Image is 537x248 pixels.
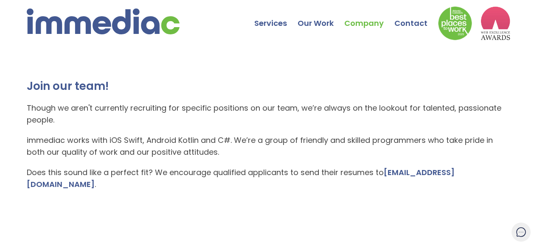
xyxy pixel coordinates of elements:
[438,6,472,40] img: Down
[254,2,298,32] a: Services
[27,8,180,34] img: immediac
[27,167,510,190] p: Does this sound like a perfect fit? We encourage qualified applicants to send their resumes to .
[27,102,510,126] p: Though we aren't currently recruiting for specific positions on our team, we’re always on the loo...
[298,2,344,32] a: Our Work
[481,6,510,40] img: logo2_wea_nobg.webp
[27,134,510,158] p: immediac works with iOS Swift, Android Kotlin and C#. We’re a group of friendly and skilled progr...
[344,2,394,32] a: Company
[27,78,510,94] h2: Join our team!
[394,2,438,32] a: Contact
